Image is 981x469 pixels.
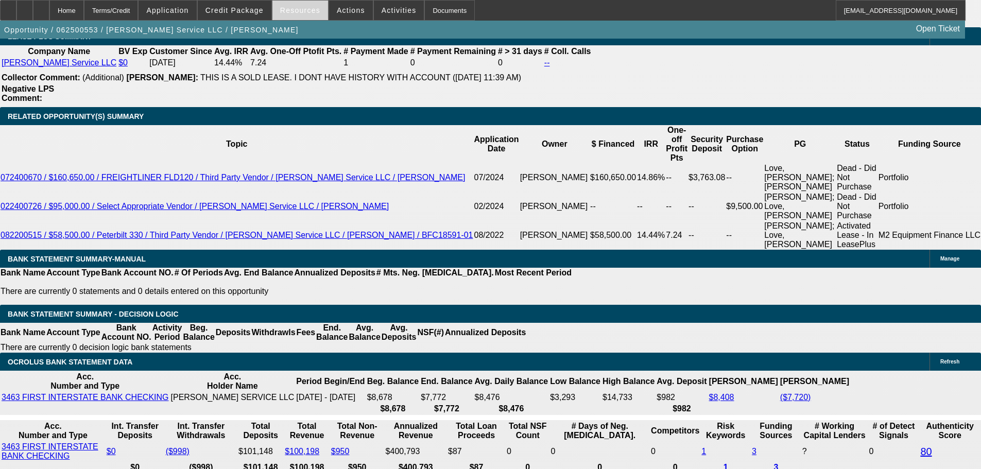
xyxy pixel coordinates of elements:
td: -- [590,192,636,221]
a: -- [544,58,550,67]
th: Deposits [215,323,251,342]
th: High Balance [602,372,655,391]
th: One-off Profit Pts [665,125,688,163]
span: Bank Statement Summary - Decision Logic [8,310,179,318]
td: -- [636,192,665,221]
td: [DATE] - [DATE] [296,392,365,403]
span: RELATED OPPORTUNITY(S) SUMMARY [8,112,144,120]
th: $982 [656,404,707,414]
td: $14,733 [602,392,655,403]
td: 07/2024 [474,163,520,192]
b: Customer Since [149,47,212,56]
b: Negative LPS Comment: [2,84,54,102]
th: NSF(#) [417,323,444,342]
td: [PERSON_NAME]; Love, [PERSON_NAME] [764,221,836,250]
td: 7.24 [665,221,688,250]
a: $8,408 [709,393,734,402]
b: Avg. IRR [214,47,248,56]
th: Total Non-Revenue [331,421,384,441]
th: IRR [636,125,665,163]
span: Manage [940,256,959,262]
th: Annualized Deposits [444,323,526,342]
b: Avg. One-Off Ptofit Pts. [250,47,341,56]
th: Acc. Holder Name [170,372,295,391]
td: 0 [506,442,549,461]
th: End. Balance [316,323,348,342]
th: Competitors [650,421,700,441]
a: 80 [920,446,932,457]
th: Acc. Number and Type [1,421,105,441]
p: There are currently 0 statements and 0 details entered on this opportunity [1,287,572,296]
div: $400,793 [386,447,446,456]
th: Authenticity Score [920,421,980,441]
button: Resources [272,1,328,20]
th: Account Type [46,323,101,342]
td: [PERSON_NAME] SERVICE LLC [170,392,295,403]
th: Application Date [474,125,520,163]
th: Avg. Deposits [381,323,417,342]
b: # > 31 days [498,47,542,56]
td: $8,678 [367,392,419,403]
th: Annualized Revenue [385,421,446,441]
td: Love, [PERSON_NAME]; [PERSON_NAME] [764,163,836,192]
td: 0 [550,442,649,461]
td: 1 [343,58,408,68]
button: Credit Package [198,1,271,20]
b: # Payment Remaining [410,47,496,56]
td: [PERSON_NAME] [520,192,590,221]
td: $7,772 [420,392,473,403]
button: Activities [374,1,424,20]
td: 14.44% [636,221,665,250]
td: [PERSON_NAME] [520,221,590,250]
th: Security Deposit [688,125,726,163]
th: [PERSON_NAME] [780,372,850,391]
span: Activities [382,6,417,14]
th: # Mts. Neg. [MEDICAL_DATA]. [376,268,494,278]
span: Opportunity / 062500553 / [PERSON_NAME] Service LLC / [PERSON_NAME] [4,26,299,34]
span: Application [146,6,188,14]
th: Acc. Number and Type [1,372,169,391]
a: $950 [331,447,350,456]
td: M2 Equipment Finance LLC [878,221,981,250]
b: Collector Comment: [2,73,80,82]
th: $ Financed [590,125,636,163]
th: Status [836,125,878,163]
td: 14.44% [214,58,249,68]
th: # Of Periods [174,268,223,278]
span: BANK STATEMENT SUMMARY-MANUAL [8,255,146,263]
a: Open Ticket [912,20,964,38]
td: $9,500.00 [726,192,764,221]
a: $0 [107,447,116,456]
th: Account Type [46,268,101,278]
a: 3 [752,447,756,456]
a: $0 [118,58,128,67]
td: [DATE] [149,58,213,68]
span: (Additional) [82,73,124,82]
th: Bank Account NO. [101,323,152,342]
td: Portfolio [878,192,981,221]
a: ($7,720) [780,393,811,402]
th: Int. Transfer Withdrawals [165,421,237,441]
a: 3463 FIRST INTERSTATE BANK CHECKING [2,442,98,460]
th: # Working Capital Lenders [802,421,868,441]
td: 08/2022 [474,221,520,250]
td: -- [665,192,688,221]
a: 1 [701,447,706,456]
th: Risk Keywords [701,421,750,441]
th: Total Revenue [284,421,329,441]
td: -- [726,163,764,192]
b: [PERSON_NAME]: [126,73,198,82]
span: Refresh [940,359,959,364]
b: # Payment Made [343,47,408,56]
span: Resources [280,6,320,14]
td: -- [726,221,764,250]
td: $3,763.08 [688,163,726,192]
th: Withdrawls [251,323,296,342]
th: PG [764,125,836,163]
td: $982 [656,392,707,403]
button: Application [139,1,196,20]
th: Beg. Balance [367,372,419,391]
td: -- [688,221,726,250]
span: Refresh to pull Number of Working Capital Lenders [802,447,807,456]
th: Sum of the Total NSF Count and Total Overdraft Fee Count from Ocrolus [506,421,549,441]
